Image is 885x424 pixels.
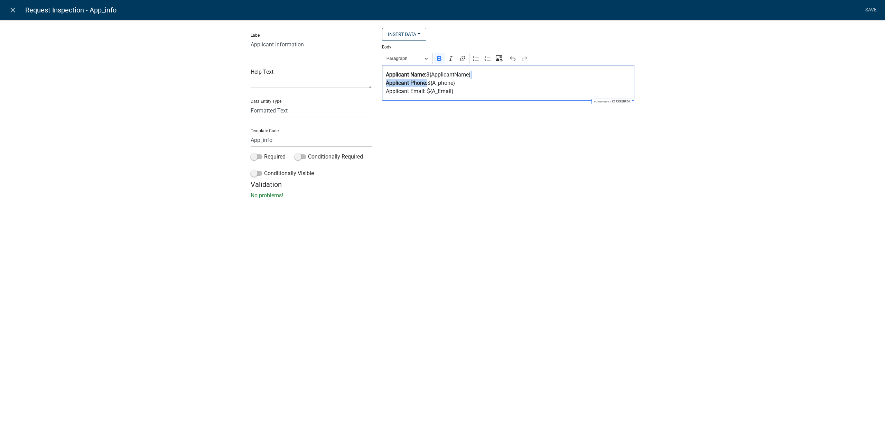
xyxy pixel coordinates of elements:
[386,80,427,86] strong: Applicant Phone:
[383,53,431,64] button: Paragraph, Heading
[25,3,117,17] span: Request Inspection - App_info
[251,180,634,189] h5: Validation
[862,3,879,17] a: Save
[386,71,631,96] p: ${ApplicantName} ${A_phone} Applicant Email: ${A_Email}
[386,54,422,63] span: Paragraph
[251,191,634,200] p: No problems!
[593,100,611,103] span: Powered by
[251,169,314,178] label: Conditionally Visible
[9,6,17,14] i: close
[382,45,391,49] label: Body
[295,153,363,161] label: Conditionally Required
[382,28,426,41] button: Insert Data
[386,71,426,78] strong: Applicant Name:
[251,153,286,161] label: Required
[382,52,634,65] div: Editor toolbar
[382,65,634,101] div: Editor editing area: main. Press Alt+0 for help.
